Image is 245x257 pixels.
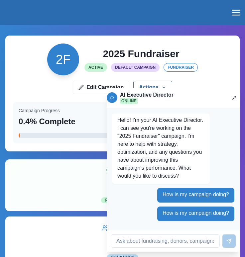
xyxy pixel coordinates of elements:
button: Send message [222,234,236,248]
p: How is my campaign doing? [163,191,229,199]
p: How is my campaign doing? [163,209,229,217]
span: Default Campaign [111,63,160,72]
span: Active [84,63,107,72]
button: Toggle chat [229,92,240,103]
a: Edit Campaign [73,81,129,94]
input: Ask about fundraising, donors, campaigns... [111,234,220,248]
p: Hello! I'm your AI Executive Director. I can see you're working on the "2025 Fundraiser" campaign... [117,116,204,180]
span: Online [120,98,138,104]
h2: 2025 Fundraiser [103,47,179,60]
p: 0.4 % Complete [19,116,75,128]
button: Actions [133,81,172,94]
span: Primary Metric [101,197,144,203]
span: fundraiser [164,63,198,72]
div: 2025 Fundraiser [56,53,71,66]
svg: avatar [110,96,114,100]
h2: AI Executive Director [120,92,174,98]
p: Campaign Progress [19,107,60,114]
